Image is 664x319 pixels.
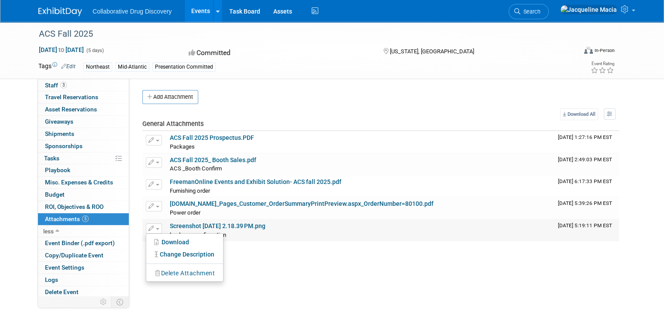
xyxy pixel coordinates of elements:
[38,250,129,261] a: Copy/Duplicate Event
[558,200,612,206] span: Upload Timestamp
[560,108,598,120] a: Download All
[44,155,59,162] span: Tasks
[142,120,204,128] span: General Attachments
[146,248,223,260] a: Change Description
[170,187,210,194] span: Furnishing order
[558,222,612,229] span: Upload Timestamp
[38,91,129,103] a: Travel Reservations
[45,130,74,137] span: Shipments
[170,178,341,185] a: FreemanOnline Events and Exhibit Solution- ACS fall 2025.pdf
[38,46,84,54] span: [DATE] [DATE]
[45,203,103,210] span: ROI, Objectives & ROO
[558,134,612,140] span: Upload Timestamp
[57,46,65,53] span: to
[38,189,129,201] a: Budget
[142,90,198,104] button: Add Attachment
[45,106,97,113] span: Asset Reservations
[554,153,619,175] td: Upload Timestamp
[45,264,84,271] span: Event Settings
[111,296,129,308] td: Toggle Event Tabs
[170,165,222,172] span: ACS _Booth Confirm
[38,153,129,164] a: Tasks
[38,128,129,140] a: Shipments
[170,200,433,207] a: [DOMAIN_NAME]_Pages_Customer_OrderSummaryPrintPreview.aspx_OrderNumber=80100.pdf
[520,8,540,15] span: Search
[390,48,474,55] span: [US_STATE], [GEOGRAPHIC_DATA]
[554,197,619,219] td: Upload Timestamp
[509,4,549,19] a: Search
[45,191,65,198] span: Budget
[170,222,265,229] a: Screenshot [DATE] 2.18.39 PM.png
[170,156,256,163] a: ACS Fall 2025_ Booth Sales.pdf
[591,62,614,66] div: Event Rating
[530,45,615,59] div: Event Format
[38,80,129,91] a: Staff3
[558,178,612,184] span: Upload Timestamp
[38,164,129,176] a: Playbook
[38,213,129,225] a: Attachments5
[45,252,103,259] span: Copy/Duplicate Event
[38,225,129,237] a: less
[151,267,219,279] button: Delete Attachment
[38,116,129,128] a: Giveaways
[61,63,76,69] a: Edit
[554,219,619,241] td: Upload Timestamp
[38,262,129,274] a: Event Settings
[584,47,593,54] img: Format-Inperson.png
[554,175,619,197] td: Upload Timestamp
[60,82,67,88] span: 3
[45,215,89,222] span: Attachments
[554,131,619,153] td: Upload Timestamp
[82,215,89,222] span: 5
[45,82,67,89] span: Staff
[38,201,129,213] a: ROI, Objectives & ROO
[45,276,58,283] span: Logs
[152,62,216,72] div: Presentation Committed
[170,209,200,216] span: Power order
[38,177,129,188] a: Misc. Expenses & Credits
[38,274,129,286] a: Logs
[45,166,70,173] span: Playbook
[43,228,54,235] span: less
[38,104,129,115] a: Asset Reservations
[96,296,111,308] td: Personalize Event Tab Strip
[36,26,566,42] div: ACS Fall 2025
[83,62,112,72] div: Northeast
[170,134,254,141] a: ACS Fall 2025 Prospectus.PDF
[558,156,612,163] span: Upload Timestamp
[38,62,76,72] td: Tags
[146,236,223,248] a: Download
[45,288,79,295] span: Delete Event
[45,94,98,101] span: Travel Reservations
[170,143,195,150] span: Packages
[93,8,172,15] span: Collaborative Drug Discovery
[186,45,369,61] div: Committed
[45,179,113,186] span: Misc. Expenses & Credits
[38,140,129,152] a: Sponsorships
[38,286,129,298] a: Delete Event
[45,239,115,246] span: Event Binder (.pdf export)
[86,48,104,53] span: (5 days)
[45,142,83,149] span: Sponsorships
[560,5,617,14] img: Jacqueline Macia
[594,47,615,54] div: In-Person
[38,7,82,16] img: ExhibitDay
[38,237,129,249] a: Event Binder (.pdf export)
[170,232,226,238] span: lead app- confirmation
[115,62,149,72] div: Mid-Atlantic
[45,118,73,125] span: Giveaways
